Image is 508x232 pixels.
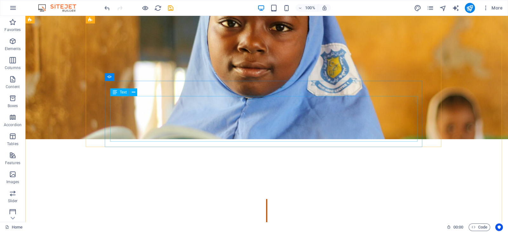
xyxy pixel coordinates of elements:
[167,4,174,12] i: Save (Ctrl+S)
[154,4,162,12] i: Reload page
[6,84,20,89] p: Content
[495,223,503,231] button: Usercentrics
[37,4,84,12] img: Editor Logo
[103,4,111,12] button: undo
[439,4,447,12] i: Navigator
[4,122,22,127] p: Accordion
[104,4,111,12] i: Undo: Edit headline (Ctrl+Z)
[296,4,318,12] button: 100%
[469,223,490,231] button: Code
[305,4,315,12] h6: 100%
[483,5,503,11] span: More
[167,4,174,12] button: save
[480,3,505,13] button: More
[466,4,473,12] i: Publish
[447,223,464,231] h6: Session time
[427,4,434,12] button: pages
[7,141,18,146] p: Tables
[452,4,460,12] button: text_generator
[5,160,20,165] p: Features
[452,4,459,12] i: AI Writer
[8,198,18,203] p: Slider
[465,3,475,13] button: publish
[5,223,23,231] a: Click to cancel selection. Double-click to open Pages
[427,4,434,12] i: Pages (Ctrl+Alt+S)
[120,90,127,94] span: Text
[458,225,459,229] span: :
[439,4,447,12] button: navigator
[6,179,19,184] p: Images
[154,4,162,12] button: reload
[453,223,463,231] span: 00 00
[414,4,421,12] i: Design (Ctrl+Alt+Y)
[5,65,21,70] p: Columns
[141,4,149,12] button: Click here to leave preview mode and continue editing
[8,103,18,108] p: Boxes
[471,223,487,231] span: Code
[322,5,327,11] i: On resize automatically adjust zoom level to fit chosen device.
[414,4,422,12] button: design
[4,27,21,32] p: Favorites
[5,46,21,51] p: Elements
